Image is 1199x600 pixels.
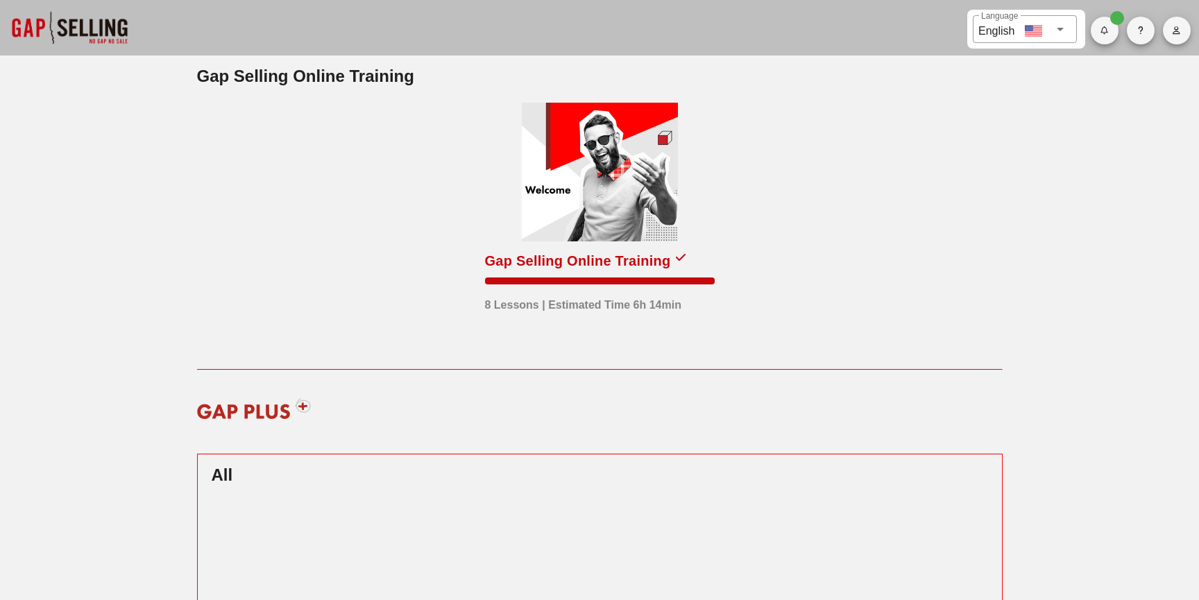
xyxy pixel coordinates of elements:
[973,15,1077,43] div: LanguageEnglish
[978,19,1014,40] div: English
[485,250,671,272] div: Gap Selling Online Training
[981,11,1018,22] label: Language
[212,463,988,488] h2: All
[188,388,321,429] img: gap-plus-logo-red.svg
[1110,11,1124,25] span: Badge
[485,290,681,314] div: 8 Lessons | Estimated Time 6h 14min
[197,64,1003,89] h2: Gap Selling Online Training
